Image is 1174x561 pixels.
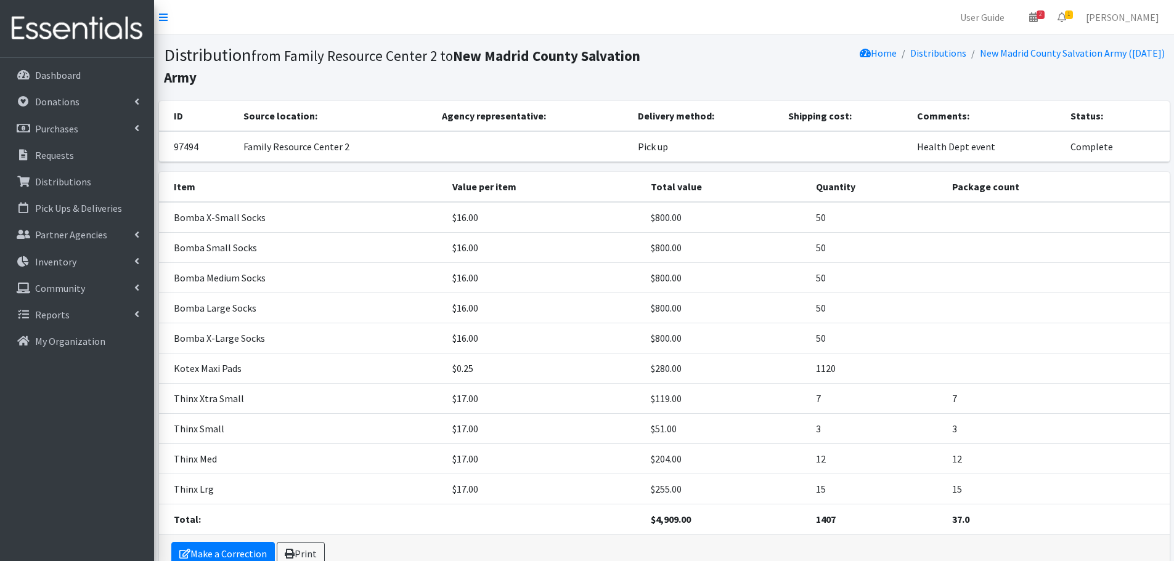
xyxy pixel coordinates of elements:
[980,47,1165,59] a: New Madrid County Salvation Army ([DATE])
[159,131,236,162] td: 97494
[159,384,446,414] td: Thinx Xtra Small
[159,414,446,444] td: Thinx Small
[35,202,122,214] p: Pick Ups & Deliveries
[159,263,446,293] td: Bomba Medium Socks
[643,384,809,414] td: $119.00
[5,222,149,247] a: Partner Agencies
[174,513,201,525] strong: Total:
[35,123,78,135] p: Purchases
[809,293,945,323] td: 50
[159,444,446,474] td: Thinx Med
[35,282,85,294] p: Community
[950,5,1014,30] a: User Guide
[236,131,435,162] td: Family Resource Center 2
[35,69,81,81] p: Dashboard
[445,444,643,474] td: $17.00
[164,47,640,86] b: New Madrid County Salvation Army
[159,474,446,504] td: Thinx Lrg
[630,101,781,131] th: Delivery method:
[5,116,149,141] a: Purchases
[945,414,1169,444] td: 3
[809,474,945,504] td: 15
[860,47,897,59] a: Home
[809,172,945,202] th: Quantity
[159,101,236,131] th: ID
[809,353,945,384] td: 1120
[809,414,945,444] td: 3
[643,263,809,293] td: $800.00
[1037,10,1045,19] span: 2
[159,202,446,233] td: Bomba X-Small Socks
[445,384,643,414] td: $17.00
[35,95,79,108] p: Donations
[5,329,149,353] a: My Organization
[5,276,149,301] a: Community
[5,8,149,49] img: HumanEssentials
[809,444,945,474] td: 12
[445,172,643,202] th: Value per item
[643,474,809,504] td: $255.00
[643,414,809,444] td: $51.00
[643,172,809,202] th: Total value
[35,149,74,161] p: Requests
[159,353,446,384] td: Kotex Maxi Pads
[159,293,446,323] td: Bomba Large Socks
[35,228,107,241] p: Partner Agencies
[809,233,945,263] td: 50
[1019,5,1048,30] a: 2
[643,233,809,263] td: $800.00
[945,444,1169,474] td: 12
[5,249,149,274] a: Inventory
[952,513,969,525] strong: 37.0
[5,169,149,194] a: Distributions
[643,202,809,233] td: $800.00
[445,293,643,323] td: $16.00
[164,44,660,87] h1: Distribution
[434,101,630,131] th: Agency representative:
[35,335,105,347] p: My Organization
[445,474,643,504] td: $17.00
[159,233,446,263] td: Bomba Small Socks
[1076,5,1169,30] a: [PERSON_NAME]
[35,309,70,321] p: Reports
[445,414,643,444] td: $17.00
[236,101,435,131] th: Source location:
[643,353,809,384] td: $280.00
[164,47,640,86] small: from Family Resource Center 2 to
[910,101,1063,131] th: Comments:
[643,323,809,353] td: $800.00
[1063,101,1170,131] th: Status:
[945,474,1169,504] td: 15
[5,302,149,327] a: Reports
[159,323,446,353] td: Bomba X-Large Socks
[5,89,149,114] a: Donations
[159,172,446,202] th: Item
[445,323,643,353] td: $16.00
[945,172,1169,202] th: Package count
[809,202,945,233] td: 50
[1063,131,1170,162] td: Complete
[445,263,643,293] td: $16.00
[910,131,1063,162] td: Health Dept event
[35,256,76,268] p: Inventory
[910,47,966,59] a: Distributions
[809,323,945,353] td: 50
[809,384,945,414] td: 7
[630,131,781,162] td: Pick up
[945,384,1169,414] td: 7
[35,176,91,188] p: Distributions
[643,444,809,474] td: $204.00
[445,202,643,233] td: $16.00
[5,143,149,167] a: Requests
[651,513,691,525] strong: $4,909.00
[781,101,910,131] th: Shipping cost:
[1048,5,1076,30] a: 1
[1065,10,1073,19] span: 1
[816,513,836,525] strong: 1407
[809,263,945,293] td: 50
[445,233,643,263] td: $16.00
[445,353,643,384] td: $0.25
[5,63,149,87] a: Dashboard
[5,196,149,220] a: Pick Ups & Deliveries
[643,293,809,323] td: $800.00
